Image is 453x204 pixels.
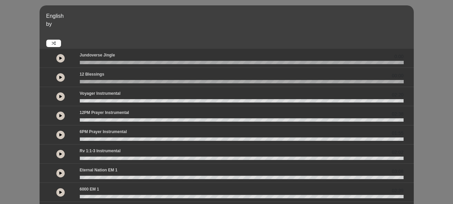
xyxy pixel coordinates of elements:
p: 6PM Prayer Instrumental [80,129,127,135]
span: 02:38 [392,111,403,118]
span: 00:00 [392,72,403,79]
span: 02:39 [392,187,403,194]
p: Rv 1:1-3 Instrumental [80,148,121,154]
span: by [46,21,52,27]
p: Eternal Nation EM 1 [80,167,118,173]
p: English [46,12,412,20]
span: 0.00 [394,53,403,60]
span: 02:02 [392,149,403,156]
p: 12PM Prayer Instrumental [80,110,129,116]
span: 02:20 [392,91,403,98]
p: Voyager Instrumental [80,90,121,96]
span: 01:55 [392,130,403,137]
p: 12 Blessings [80,71,104,77]
span: 03:08 [392,168,403,175]
p: Jundoverse Jingle [80,52,115,58]
p: 6000 EM 1 [80,186,99,192]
